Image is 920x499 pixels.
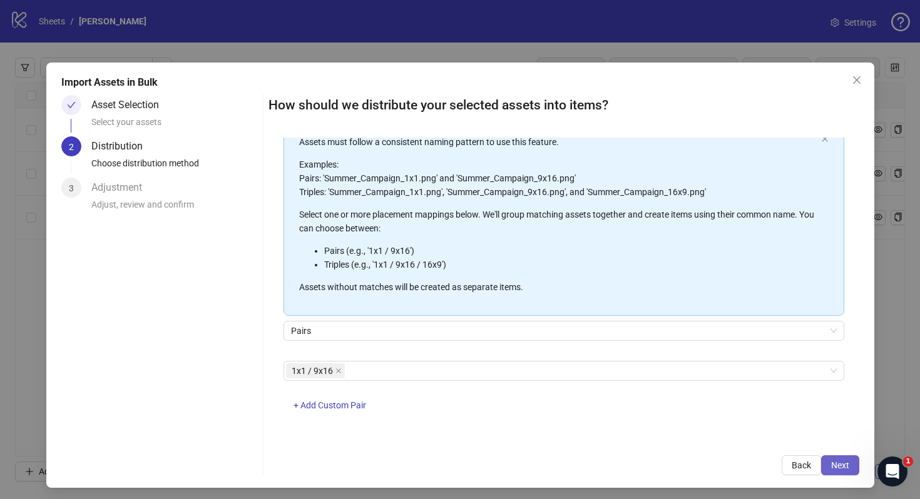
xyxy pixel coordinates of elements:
span: 1x1 / 9x16 [292,364,333,378]
span: + Add Custom Pair [294,400,366,410]
iframe: Intercom live chat [877,456,907,486]
li: Triples (e.g., '1x1 / 9x16 / 16x9') [324,258,816,271]
p: Select one or more placement mappings below. We'll group matching assets together and create item... [299,208,816,235]
span: 1 [903,456,913,466]
button: + Add Custom Pair [284,396,376,416]
span: close [852,75,862,85]
span: 2 [69,142,74,152]
span: close [335,368,342,374]
div: Choose distribution method [91,156,258,178]
span: Pairs [291,321,837,340]
p: Assets without matches will be created as separate items. [299,280,816,294]
h2: How should we distribute your selected assets into items? [268,95,859,116]
span: check [67,101,76,109]
div: Select your assets [91,115,258,136]
button: close [821,135,829,143]
div: Asset Selection [91,95,169,115]
p: Assets must follow a consistent naming pattern to use this feature. [299,135,816,149]
div: Import Assets in Bulk [61,75,859,90]
div: Distribution [91,136,153,156]
span: Next [831,460,849,470]
div: Adjustment [91,178,152,198]
button: Back [782,455,821,475]
span: Back [792,460,811,470]
button: Close [847,70,867,90]
div: Adjust, review and confirm [91,198,258,219]
button: Next [821,455,859,475]
p: Examples: Pairs: 'Summer_Campaign_1x1.png' and 'Summer_Campaign_9x16.png' Triples: 'Summer_Campai... [299,158,816,199]
span: 3 [69,183,74,193]
li: Pairs (e.g., '1x1 / 9x16') [324,244,816,258]
span: 1x1 / 9x16 [286,363,345,378]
